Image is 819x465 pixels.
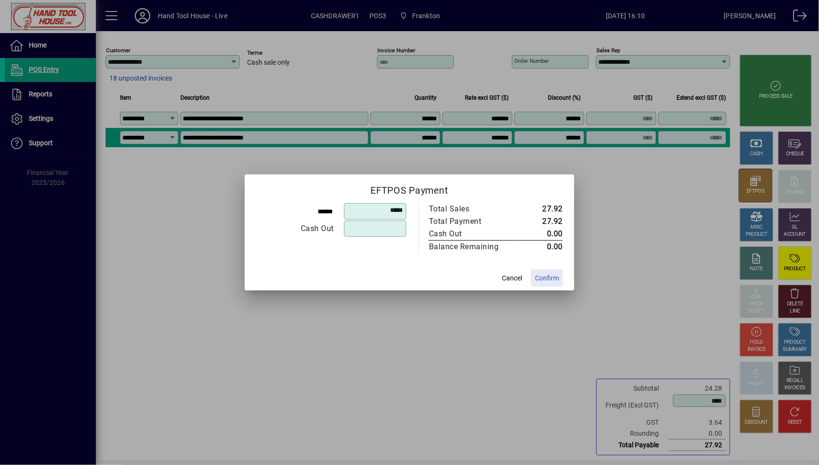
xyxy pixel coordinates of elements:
[428,215,519,228] td: Total Payment
[245,174,574,202] h2: EFTPOS Payment
[531,269,563,287] button: Confirm
[428,203,519,215] td: Total Sales
[519,241,563,254] td: 0.00
[519,203,563,215] td: 27.92
[497,269,527,287] button: Cancel
[429,241,510,253] div: Balance Remaining
[502,273,522,283] span: Cancel
[535,273,559,283] span: Confirm
[519,215,563,228] td: 27.92
[257,223,334,234] div: Cash Out
[519,228,563,241] td: 0.00
[429,228,510,240] div: Cash Out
